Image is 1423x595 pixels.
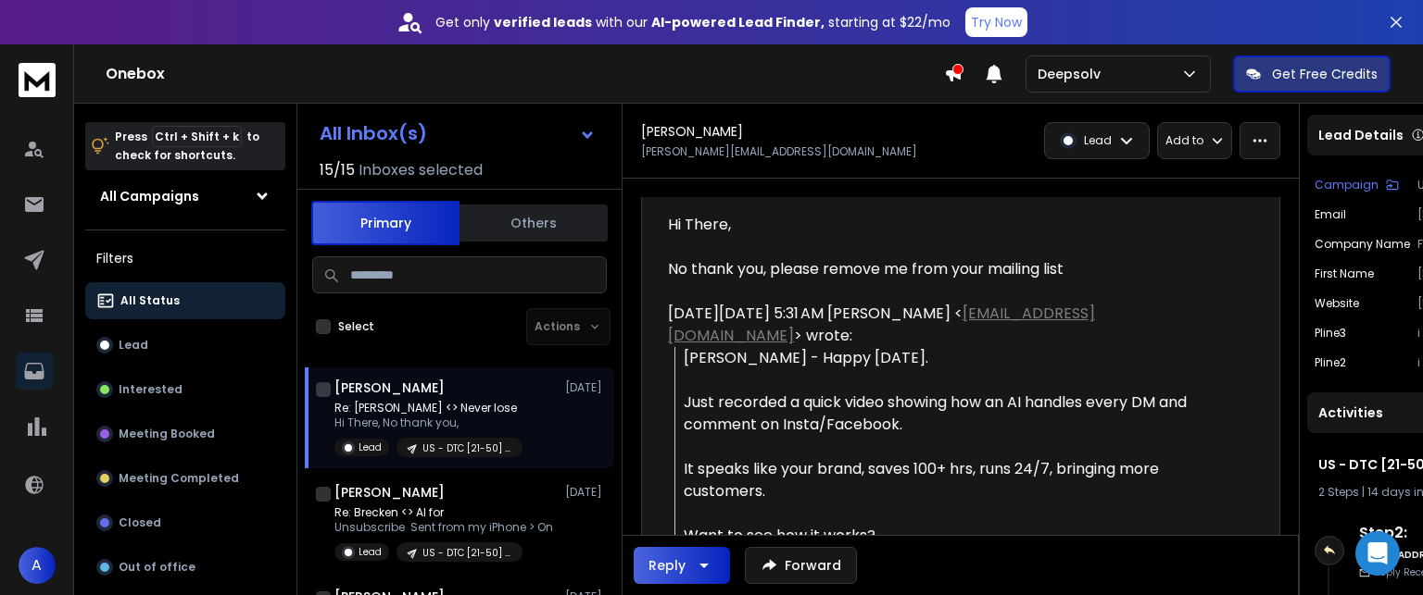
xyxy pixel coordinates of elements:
[120,293,180,308] p: All Status
[85,460,285,497] button: Meeting Completed
[359,545,382,559] p: Lead
[1318,126,1404,144] p: Lead Details
[1315,296,1359,311] p: website
[668,214,1209,280] div: Hi There,
[119,427,215,441] p: Meeting Booked
[1315,178,1399,192] button: Campaign
[965,7,1027,37] button: Try Now
[684,458,1209,502] div: It speaks like your brand, saves 100+ hrs, runs 24/7, bringing more customers.
[85,549,285,586] button: Out of office
[106,63,944,85] h1: Onebox
[634,547,730,584] button: Reply
[334,401,523,415] p: Re: [PERSON_NAME] <> Never lose
[1318,484,1359,500] span: 2 Steps
[100,187,199,205] h1: All Campaigns
[85,415,285,452] button: Meeting Booked
[85,327,285,364] button: Lead
[1315,326,1346,341] p: pline3
[971,13,1022,31] p: Try Now
[1038,65,1108,83] p: Deepsolv
[422,546,511,560] p: US - DTC [21-50] VP Head
[152,126,242,147] span: Ctrl + Shift + k
[305,115,611,152] button: All Inbox(s)
[119,382,183,397] p: Interested
[651,13,825,31] strong: AI-powered Lead Finder,
[119,338,148,353] p: Lead
[641,122,743,141] h1: [PERSON_NAME]
[668,303,1095,346] a: [EMAIL_ADDRESS][DOMAIN_NAME]
[422,441,511,455] p: US - DTC [21-50] Founders
[684,347,1209,369] div: [PERSON_NAME] - Happy [DATE].
[1315,267,1374,281] p: First Name
[565,485,607,500] p: [DATE]
[359,159,483,181] h3: Inboxes selected
[19,63,56,97] img: logo
[494,13,592,31] strong: verified leads
[119,515,161,530] p: Closed
[668,258,1209,280] div: No thank you, please remove me from your mailing list
[85,245,285,271] h3: Filters
[85,282,285,319] button: All Status
[119,471,239,486] p: Meeting Completed
[334,505,553,520] p: Re: Brecken <> AI for
[359,440,382,454] p: Lead
[1165,133,1203,148] p: Add to
[320,124,427,143] h1: All Inbox(s)
[745,547,857,584] button: Forward
[85,504,285,541] button: Closed
[641,144,917,159] p: [PERSON_NAME][EMAIL_ADDRESS][DOMAIN_NAME]
[1315,355,1346,370] p: pline2
[435,13,951,31] p: Get only with our starting at $22/mo
[1355,531,1400,576] div: Open Intercom Messenger
[1233,56,1391,93] button: Get Free Credits
[334,520,553,535] p: Unsubscribe Sent from my iPhone > On
[119,560,195,575] p: Out of office
[1315,237,1410,252] p: Company Name
[334,415,523,430] p: Hi There, No thank you,
[85,371,285,408] button: Interested
[684,391,1209,436] div: Just recorded a quick video showing how an AI handles every DM and comment on Insta/Facebook.
[338,319,374,334] label: Select
[320,159,355,181] span: 15 / 15
[85,178,285,215] button: All Campaigns
[1084,133,1112,148] p: Lead
[334,378,445,397] h1: [PERSON_NAME]
[668,303,1209,347] div: [DATE][DATE] 5:31 AM [PERSON_NAME] < > wrote:
[565,380,607,395] p: [DATE]
[684,525,1209,547] div: Want to see how it works?
[311,201,460,245] button: Primary
[649,556,686,575] div: Reply
[115,128,259,165] p: Press to check for shortcuts.
[1315,178,1379,192] p: Campaign
[19,547,56,584] button: A
[334,483,445,502] h1: [PERSON_NAME]
[460,203,608,243] button: Others
[1272,65,1378,83] p: Get Free Credits
[1315,207,1346,222] p: Email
